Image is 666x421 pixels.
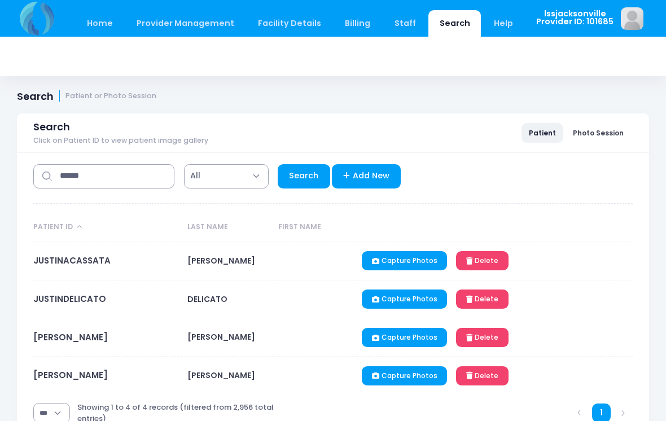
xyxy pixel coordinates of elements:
[428,10,481,37] a: Search
[33,121,70,133] span: Search
[33,255,111,266] a: JUSTINACASSATA
[362,366,447,385] a: Capture Photos
[187,331,255,343] span: [PERSON_NAME]
[456,328,508,347] a: Delete
[33,293,106,305] a: JUSTINDELICATO
[566,123,631,142] a: Photo Session
[76,10,124,37] a: Home
[182,213,273,242] th: Last Name: activate to sort column ascending
[483,10,524,37] a: Help
[33,213,182,242] th: Patient ID: activate to sort column descending
[383,10,427,37] a: Staff
[17,90,156,102] h1: Search
[184,164,269,188] span: All
[187,293,227,305] span: DELICATO
[456,251,508,270] a: Delete
[273,213,357,242] th: First Name: activate to sort column ascending
[621,7,643,30] img: image
[65,92,156,100] small: Patient or Photo Session
[456,290,508,309] a: Delete
[187,370,255,381] span: [PERSON_NAME]
[33,331,108,343] a: [PERSON_NAME]
[278,164,330,188] a: Search
[334,10,382,37] a: Billing
[522,123,563,142] a: Patient
[362,328,447,347] a: Capture Photos
[190,170,200,182] span: All
[187,255,255,266] span: [PERSON_NAME]
[362,251,447,270] a: Capture Photos
[247,10,332,37] a: Facility Details
[33,369,108,381] a: [PERSON_NAME]
[33,137,208,145] span: Click on Patient ID to view patient image gallery
[362,290,447,309] a: Capture Photos
[456,366,508,385] a: Delete
[332,164,401,188] a: Add New
[125,10,245,37] a: Provider Management
[536,10,614,26] span: lssjacksonville Provider ID: 101685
